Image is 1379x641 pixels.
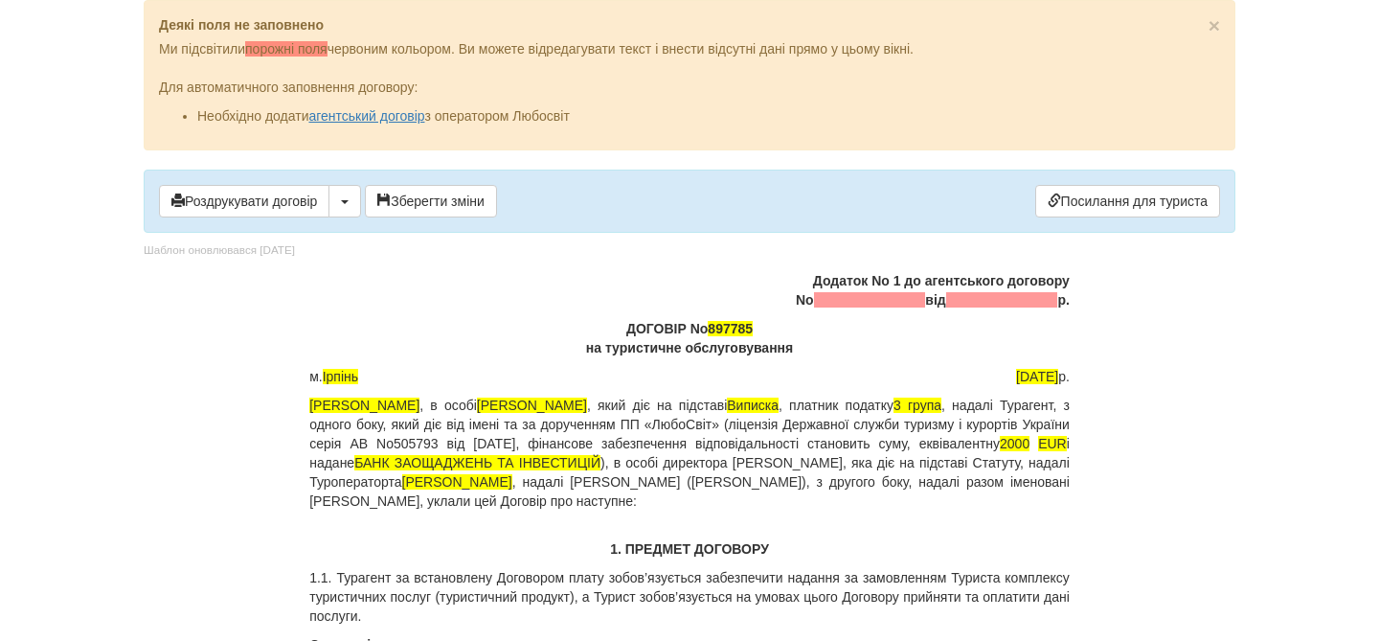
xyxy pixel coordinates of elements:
[1038,436,1067,451] span: EUR
[1035,185,1220,217] a: Посилання для туриста
[245,41,328,57] span: порожні поля
[308,108,424,124] a: агентський договір
[1209,14,1220,36] span: ×
[309,396,1070,511] p: , в особі , який діє на підставі , платник податку , надалі Турагент, з одного боку, який діє від...
[309,319,1070,357] p: ДОГОВІР No на туристичне обслуговування
[159,15,1220,34] p: Деякі поля не заповнено
[389,474,402,490] span: та
[365,185,497,217] button: Зберегти зміни
[323,369,358,384] span: Ірпінь
[159,58,1220,126] div: Для автоматичного заповнення договору:
[309,539,1070,559] p: 1. ПРЕДМЕТ ДОГОВОРУ
[309,271,1070,309] p: Додаток No 1 до агентського договору No від р.
[144,242,295,259] div: Шаблон оновлювався [DATE]
[309,568,1070,626] p: 1.1. Турагент за встановлену Договором плату зобов’язується забезпечити надання за замовленням Ту...
[159,39,1220,58] p: Ми підсвітили червоним кольором. Ви можете відредагувати текст і внести відсутні дані прямо у цьо...
[708,321,753,336] span: 897785
[1016,369,1058,384] span: [DATE]
[727,398,779,413] span: Виписка
[309,367,358,386] span: м.
[477,398,587,413] span: [PERSON_NAME]
[402,474,512,490] span: [PERSON_NAME]
[197,106,1220,126] li: Необхідно додати з оператором Любосвіт
[159,185,329,217] button: Роздрукувати договір
[354,455,600,470] span: БАНК ЗАОЩАДЖЕНЬ ТА ІНВЕСТИЦІЙ
[309,398,419,413] span: [PERSON_NAME]
[1209,15,1220,35] button: Close
[1000,436,1029,451] span: 2000
[893,398,941,413] span: 3 група
[309,474,1070,509] span: , надалі [PERSON_NAME] ([PERSON_NAME]), з другого боку, надалі разом іменовані [PERSON_NAME], укл...
[1016,367,1070,386] span: р.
